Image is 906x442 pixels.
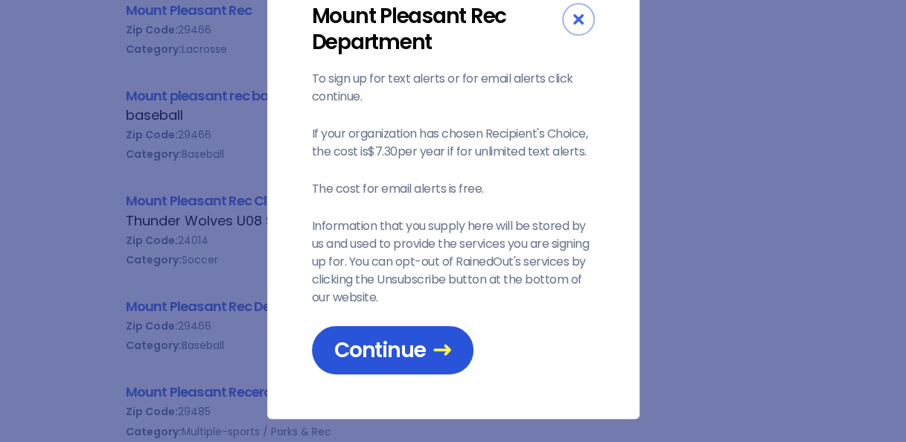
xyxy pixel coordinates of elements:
[562,3,595,36] div: Close
[312,217,595,307] p: Information that you supply here will be stored by us and used to provide the services you are si...
[312,70,595,106] p: To sign up for text alerts or for email alerts click continue.
[334,337,451,363] span: Continue
[312,3,562,55] div: Mount Pleasant Rec Department
[312,125,595,161] p: If your organization has chosen Recipient's Choice, the cost is $7.30 per year if for unlimited t...
[312,180,595,198] p: The cost for email alerts is free.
